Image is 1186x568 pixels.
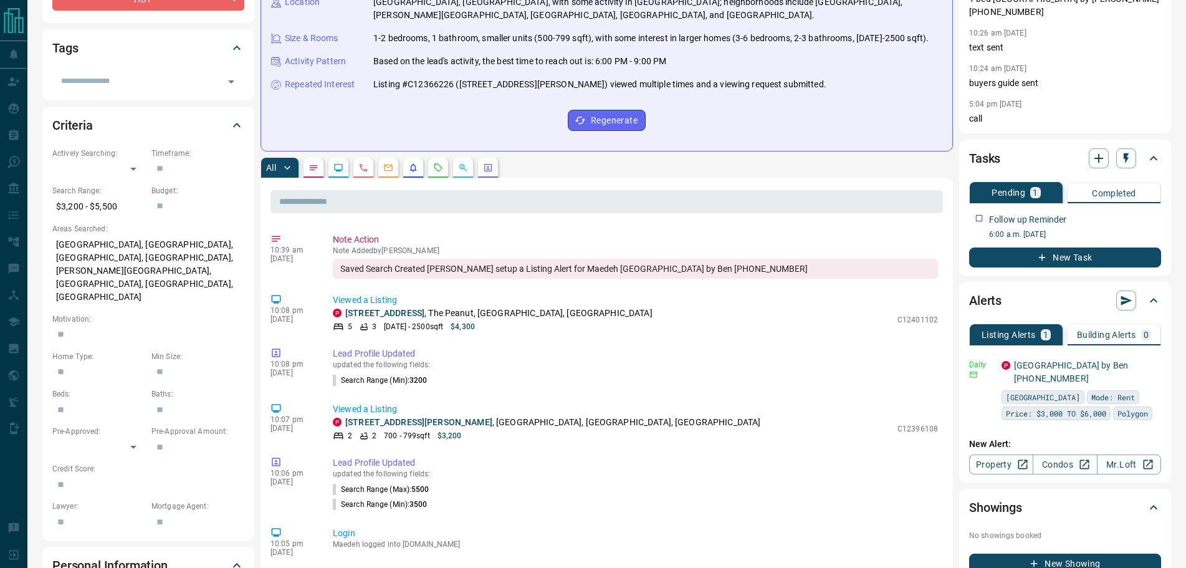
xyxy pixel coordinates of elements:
[1077,330,1136,339] p: Building Alerts
[270,306,314,315] p: 10:08 pm
[969,64,1026,73] p: 10:24 am [DATE]
[285,78,355,91] p: Repeated Interest
[969,148,1000,168] h2: Tasks
[969,498,1022,517] h2: Showings
[333,233,938,246] p: Note Action
[969,530,1161,541] p: No showings booked
[1002,361,1010,370] div: property.ca
[358,163,368,173] svg: Calls
[969,438,1161,451] p: New Alert:
[969,286,1161,315] div: Alerts
[52,314,244,325] p: Motivation:
[897,423,938,435] p: C12396108
[458,163,468,173] svg: Opportunities
[285,32,338,45] p: Size & Rooms
[52,196,145,217] p: $3,200 - $5,500
[333,527,938,540] p: Login
[151,426,244,437] p: Pre-Approval Amount:
[52,351,145,362] p: Home Type:
[384,430,429,441] p: 700 - 799 sqft
[270,424,314,433] p: [DATE]
[384,321,443,332] p: [DATE] - 2500 sqft
[333,499,428,510] p: Search Range (Min) :
[52,185,145,196] p: Search Range:
[52,501,145,512] p: Lawyer:
[408,163,418,173] svg: Listing Alerts
[969,29,1026,37] p: 10:26 am [DATE]
[333,246,938,255] p: Note Added by [PERSON_NAME]
[409,376,427,385] span: 3200
[270,360,314,368] p: 10:08 pm
[270,254,314,263] p: [DATE]
[52,33,244,63] div: Tags
[372,321,376,332] p: 3
[333,375,428,386] p: Search Range (Min) :
[333,484,429,495] p: Search Range (Max) :
[969,41,1161,54] p: text sent
[333,347,938,360] p: Lead Profile Updated
[1006,391,1080,403] span: [GEOGRAPHIC_DATA]
[433,163,443,173] svg: Requests
[483,163,493,173] svg: Agent Actions
[969,370,978,379] svg: Email
[270,315,314,324] p: [DATE]
[345,307,653,320] p: , The Peanut, [GEOGRAPHIC_DATA], [GEOGRAPHIC_DATA]
[373,55,666,68] p: Based on the lead's activity, the best time to reach out is: 6:00 PM - 9:00 PM
[372,430,376,441] p: 2
[411,485,429,494] span: 5500
[151,501,244,512] p: Mortgage Agent:
[897,314,938,325] p: C12401102
[270,469,314,478] p: 10:06 pm
[333,360,938,369] p: updated the following fields:
[969,143,1161,173] div: Tasks
[222,73,240,90] button: Open
[1117,407,1148,420] span: Polygon
[969,248,1161,267] button: New Task
[333,540,938,549] p: Maedeh logged into [DOMAIN_NAME]
[52,426,145,437] p: Pre-Approved:
[333,469,938,478] p: updated the following fields:
[333,456,938,469] p: Lead Profile Updated
[266,163,276,172] p: All
[52,115,93,135] h2: Criteria
[52,38,78,58] h2: Tags
[383,163,393,173] svg: Emails
[333,294,938,307] p: Viewed a Listing
[333,163,343,173] svg: Lead Browsing Activity
[333,259,938,279] div: Saved Search Created [PERSON_NAME] setup a Listing Alert for Maedeh [GEOGRAPHIC_DATA] by Ben [PHO...
[270,539,314,548] p: 10:05 pm
[568,110,646,131] button: Regenerate
[151,148,244,159] p: Timeframe:
[348,430,352,441] p: 2
[333,418,342,426] div: property.ca
[451,321,475,332] p: $4,300
[969,291,1002,310] h2: Alerts
[151,351,244,362] p: Min Size:
[1033,188,1038,197] p: 1
[969,77,1161,90] p: buyers guide sent
[270,478,314,486] p: [DATE]
[52,234,244,307] p: [GEOGRAPHIC_DATA], [GEOGRAPHIC_DATA], [GEOGRAPHIC_DATA], [GEOGRAPHIC_DATA], [PERSON_NAME][GEOGRAP...
[52,148,145,159] p: Actively Searching:
[1043,330,1048,339] p: 1
[52,463,244,474] p: Credit Score:
[1092,189,1136,198] p: Completed
[333,403,938,416] p: Viewed a Listing
[345,308,424,318] a: [STREET_ADDRESS]
[1006,407,1106,420] span: Price: $3,000 TO $6,000
[969,359,994,370] p: Daily
[270,548,314,557] p: [DATE]
[348,321,352,332] p: 5
[992,188,1025,197] p: Pending
[1097,455,1161,474] a: Mr.Loft
[345,417,492,427] a: [STREET_ADDRESS][PERSON_NAME]
[373,78,826,91] p: Listing #C12366226 ([STREET_ADDRESS][PERSON_NAME]) viewed multiple times and a viewing request su...
[52,388,145,400] p: Beds:
[969,100,1022,108] p: 5:04 pm [DATE]
[151,185,244,196] p: Budget:
[1033,455,1097,474] a: Condos
[969,493,1161,522] div: Showings
[989,229,1161,240] p: 6:00 a.m. [DATE]
[151,388,244,400] p: Baths:
[308,163,318,173] svg: Notes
